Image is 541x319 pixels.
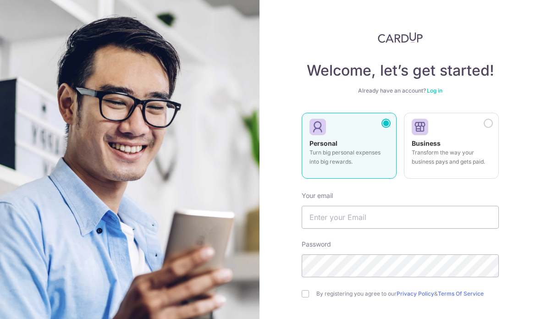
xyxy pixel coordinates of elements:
h4: Welcome, let’s get started! [302,61,499,80]
strong: Business [412,139,441,147]
a: Personal Turn big personal expenses into big rewards. [302,113,397,184]
label: By registering you agree to our & [316,290,499,297]
label: Your email [302,191,333,200]
strong: Personal [309,139,337,147]
input: Enter your Email [302,206,499,229]
a: Privacy Policy [397,290,434,297]
div: Already have an account? [302,87,499,94]
p: Transform the way your business pays and gets paid. [412,148,491,166]
img: CardUp Logo [378,32,423,43]
a: Log in [427,87,442,94]
a: Terms Of Service [438,290,484,297]
a: Business Transform the way your business pays and gets paid. [404,113,499,184]
label: Password [302,240,331,249]
p: Turn big personal expenses into big rewards. [309,148,389,166]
